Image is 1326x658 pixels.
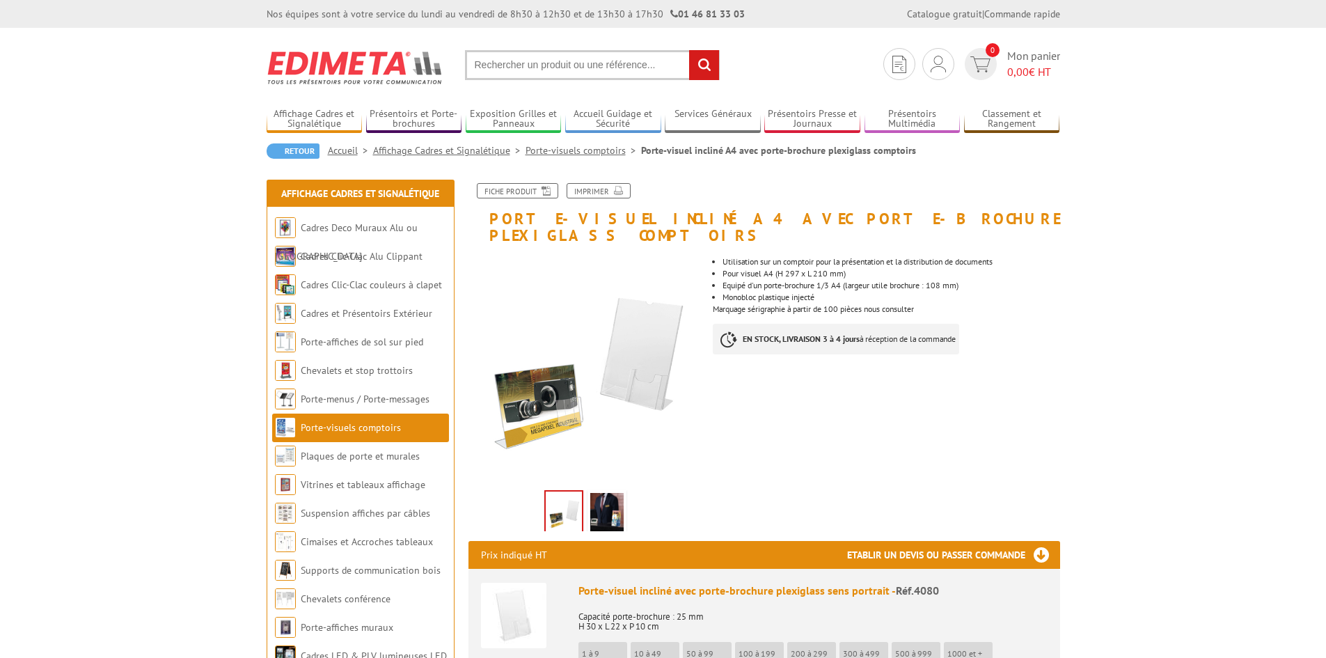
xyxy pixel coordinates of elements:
a: Affichage Cadres et Signalétique [373,144,526,157]
a: Chevalets et stop trottoirs [301,364,413,377]
a: Chevalets conférence [301,593,390,605]
span: Mon panier [1007,48,1060,80]
a: Accueil Guidage et Sécurité [565,108,661,131]
strong: EN STOCK, LIVRAISON 3 à 4 jours [743,334,860,344]
span: € HT [1007,64,1060,80]
li: Equipé d'un porte-brochure 1/3 A4 (largeur utile brochure : 108 mm) [723,281,1059,290]
li: Porte-visuel incliné A4 avec porte-brochure plexiglass comptoirs [641,143,916,157]
img: devis rapide [892,56,906,73]
img: Chevalets conférence [275,588,296,609]
a: Accueil [328,144,373,157]
input: Rechercher un produit ou une référence... [465,50,720,80]
a: Affichage Cadres et Signalétique [281,187,439,200]
img: Suspension affiches par câbles [275,503,296,524]
a: Services Généraux [665,108,761,131]
li: Pour visuel A4 (H 297 x L 210 mm) [723,269,1059,278]
strong: 01 46 81 33 03 [670,8,745,20]
img: devis rapide [931,56,946,72]
img: Cadres Deco Muraux Alu ou Bois [275,217,296,238]
h3: Etablir un devis ou passer commande [847,541,1060,569]
a: Porte-visuels comptoirs [526,144,641,157]
div: | [907,7,1060,21]
a: Porte-affiches muraux [301,621,393,634]
li: Utilisation sur un comptoir pour la présentation et la distribution de documents [723,258,1059,266]
div: Porte-visuel incliné avec porte-brochure plexiglass sens portrait - [578,583,1048,599]
p: Prix indiqué HT [481,541,547,569]
img: porte_visuels_comptoirs_4080.jpg [546,492,582,535]
input: rechercher [689,50,719,80]
h1: Porte-visuel incliné A4 avec porte-brochure plexiglass comptoirs [458,183,1071,244]
p: à réception de la commande [713,324,959,354]
img: Cadres et Présentoirs Extérieur [275,303,296,324]
img: Porte-affiches muraux [275,617,296,638]
img: Vitrines et tableaux affichage [275,474,296,495]
img: Cadres Clic-Clac couleurs à clapet [275,274,296,295]
a: Plaques de porte et murales [301,450,420,462]
div: Nos équipes sont à votre service du lundi au vendredi de 8h30 à 12h30 et de 13h30 à 17h30 [267,7,745,21]
img: Porte-visuels comptoirs [275,417,296,438]
span: 0,00 [1007,65,1029,79]
a: Porte-visuels comptoirs [301,421,401,434]
a: Cadres et Présentoirs Extérieur [301,307,432,320]
span: Réf.4080 [896,583,939,597]
img: Plaques de porte et murales [275,446,296,467]
a: Porte-affiches de sol sur pied [301,336,423,348]
p: Capacité porte-brochure : 25 mm H 30 x L 22 x P 10 cm [578,602,1048,632]
a: Catalogue gratuit [907,8,982,20]
a: Affichage Cadres et Signalétique [267,108,363,131]
a: Présentoirs et Porte-brochures [366,108,462,131]
a: Supports de communication bois [301,564,441,577]
span: 0 [986,43,1000,57]
a: Porte-menus / Porte-messages [301,393,429,405]
li: Monobloc plastique injecté [723,293,1059,301]
a: Cadres Deco Muraux Alu ou [GEOGRAPHIC_DATA] [275,221,418,263]
a: devis rapide 0 Mon panier 0,00€ HT [961,48,1060,80]
img: Porte-affiches de sol sur pied [275,331,296,352]
img: devis rapide [970,56,990,72]
img: Chevalets et stop trottoirs [275,360,296,381]
img: porte_visuels_comptoirs_4080.jpg [468,251,703,485]
a: Imprimer [567,183,631,198]
img: Cimaises et Accroches tableaux [275,531,296,552]
a: Présentoirs Presse et Journaux [764,108,860,131]
a: Retour [267,143,319,159]
img: Supports de communication bois [275,560,296,581]
a: Vitrines et tableaux affichage [301,478,425,491]
p: Marquage sérigraphie à partir de 100 pièces nous consulter [713,305,1059,313]
img: 4081_porte_affiche_brochure_flyer_comtpoir.jpg [590,493,624,536]
a: Cimaises et Accroches tableaux [301,535,433,548]
img: Edimeta [267,42,444,93]
a: Présentoirs Multimédia [865,108,961,131]
a: Cadres Clic-Clac Alu Clippant [301,250,423,263]
a: Fiche produit [477,183,558,198]
a: Commande rapide [984,8,1060,20]
a: Exposition Grilles et Panneaux [466,108,562,131]
a: Classement et Rangement [964,108,1060,131]
a: Suspension affiches par câbles [301,507,430,519]
img: Porte-menus / Porte-messages [275,389,296,409]
a: Cadres Clic-Clac couleurs à clapet [301,279,442,291]
img: Porte-visuel incliné avec porte-brochure plexiglass sens portrait [481,583,546,648]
